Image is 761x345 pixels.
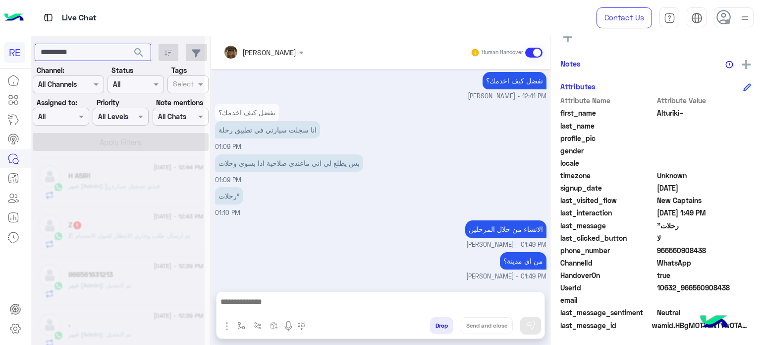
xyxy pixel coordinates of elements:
p: 21/8/2025, 1:09 PM [215,104,279,121]
button: Trigger scenario [250,317,266,334]
span: [PERSON_NAME] - 01:49 PM [466,240,546,250]
span: phone_number [560,245,655,256]
button: select flow [233,317,250,334]
img: notes [725,61,733,69]
span: last_message_id [560,320,650,331]
span: locale [560,158,655,168]
img: profile [739,12,751,24]
p: 21/8/2025, 12:41 PM [483,72,546,89]
img: Logo [4,7,24,28]
img: send message [526,321,536,331]
span: last_message [560,220,655,231]
p: 21/8/2025, 1:10 PM [215,187,243,205]
img: tab [664,12,675,24]
span: لا [657,233,752,243]
span: UserId [560,282,655,293]
span: null [657,295,752,305]
span: last_name [560,121,655,131]
span: last_message_sentiment [560,307,655,318]
span: [PERSON_NAME] - 01:49 PM [466,272,546,281]
span: timezone [560,170,655,181]
span: Attribute Name [560,95,655,106]
span: New Captains [657,195,752,206]
small: Human Handover [482,49,523,57]
span: 01:09 PM [215,143,241,150]
p: 21/8/2025, 1:49 PM [465,220,546,238]
img: hulul-logo.png [697,305,731,340]
span: Alturiki~ [657,108,752,118]
div: RE [4,42,25,63]
span: Unknown [657,170,752,181]
span: wamid.HBgMOTY2NTYwOTA4NDM4FQIAEhgUM0EzNUEzMjI2QTU0OERCQzc3QjkA [652,320,751,331]
span: profile_pic [560,133,655,143]
img: send attachment [221,320,233,332]
img: tab [42,11,54,24]
span: 2025-08-21T10:49:48.035Z [657,207,752,218]
button: create order [266,317,282,334]
img: make a call [298,322,306,330]
span: Attribute Value [657,95,752,106]
h6: Attributes [560,82,596,91]
span: null [657,145,752,156]
span: last_visited_flow [560,195,655,206]
span: first_name [560,108,655,118]
span: 2025-08-20T19:13:00.332Z [657,183,752,193]
span: email [560,295,655,305]
p: 21/8/2025, 1:09 PM [215,121,320,138]
span: HandoverOn [560,270,655,280]
button: Drop [430,317,453,334]
img: send voice note [282,320,294,332]
img: create order [270,322,278,330]
p: 21/8/2025, 1:49 PM [500,252,546,270]
span: ChannelId [560,258,655,268]
img: tab [691,12,703,24]
img: add [742,60,751,69]
p: 21/8/2025, 1:09 PM [215,154,363,172]
span: 966560908438 [657,245,752,256]
span: 0 [657,307,752,318]
span: 10632_966560908438 [657,282,752,293]
a: tab [659,7,679,28]
span: gender [560,145,655,156]
button: Send and close [461,317,513,334]
p: Live Chat [62,11,97,25]
a: Contact Us [597,7,652,28]
span: last_clicked_button [560,233,655,243]
span: 01:10 PM [215,209,240,216]
span: [PERSON_NAME] - 12:41 PM [468,92,546,101]
h6: Notes [560,59,581,68]
div: loading... [109,110,126,127]
img: Trigger scenario [254,322,262,330]
span: 2 [657,258,752,268]
span: true [657,270,752,280]
img: select flow [237,322,245,330]
div: Select [171,78,194,91]
span: رحلات" [657,220,752,231]
span: last_interaction [560,207,655,218]
span: null [657,158,752,168]
span: signup_date [560,183,655,193]
span: 01:09 PM [215,176,241,184]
